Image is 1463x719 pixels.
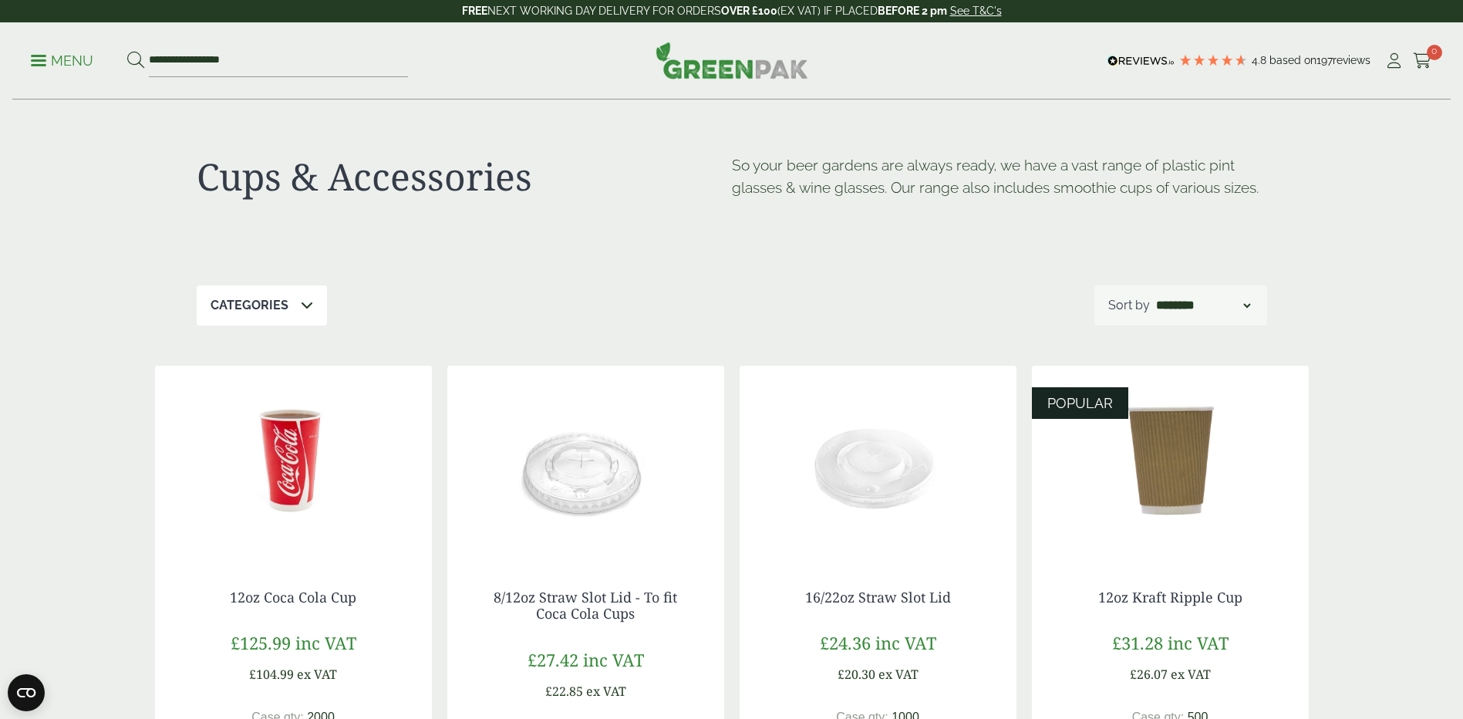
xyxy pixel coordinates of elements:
span: £20.30 [838,666,875,683]
img: 16/22oz Straw Slot Coke Cup lid [740,366,1016,559]
span: inc VAT [1168,631,1229,654]
span: inc VAT [583,648,644,671]
img: GreenPak Supplies [656,42,808,79]
i: My Account [1384,53,1404,69]
span: reviews [1333,54,1370,66]
img: 12oz straw slot coke cup lid [447,366,724,559]
span: POPULAR [1047,395,1113,411]
img: 12oz Kraft Ripple Cup-0 [1032,366,1309,559]
a: 0 [1413,49,1432,73]
p: Sort by [1108,296,1150,315]
span: inc VAT [295,631,356,654]
span: ex VAT [1171,666,1211,683]
a: 16/22oz Straw Slot Lid [805,588,951,606]
img: 12oz Coca Cola Cup with coke [155,366,432,559]
span: 0 [1427,45,1442,60]
strong: BEFORE 2 pm [878,5,947,17]
span: 197 [1316,54,1333,66]
button: Open CMP widget [8,674,45,711]
span: £24.36 [820,631,871,654]
p: So your beer gardens are always ready, we have a vast range of plastic pint glasses & wine glasse... [732,154,1267,199]
p: Categories [211,296,288,315]
a: 8/12oz Straw Slot Lid - To fit Coca Cola Cups [494,588,677,623]
span: £22.85 [545,683,583,700]
img: REVIEWS.io [1107,56,1175,66]
span: £104.99 [249,666,294,683]
span: £31.28 [1112,631,1163,654]
span: £26.07 [1130,666,1168,683]
select: Shop order [1153,296,1253,315]
span: ex VAT [297,666,337,683]
div: 4.79 Stars [1178,53,1248,67]
span: inc VAT [875,631,936,654]
span: ex VAT [878,666,919,683]
span: Based on [1269,54,1316,66]
i: Cart [1413,53,1432,69]
span: £125.99 [231,631,291,654]
span: £27.42 [528,648,578,671]
a: 12oz Coca Cola Cup [230,588,356,606]
span: ex VAT [586,683,626,700]
span: 4.8 [1252,54,1269,66]
a: Menu [31,52,93,67]
a: 12oz Kraft Ripple Cup [1098,588,1242,606]
h1: Cups & Accessories [197,154,732,199]
strong: OVER £100 [721,5,777,17]
p: Menu [31,52,93,70]
a: See T&C's [950,5,1002,17]
strong: FREE [462,5,487,17]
